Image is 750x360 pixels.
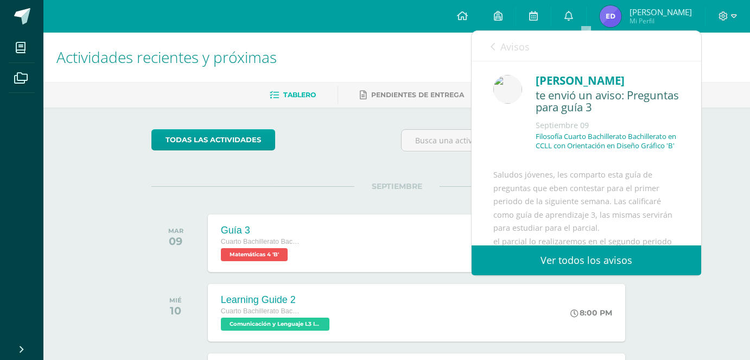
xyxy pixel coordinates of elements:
img: 3cab13551e4ea37b7701707039aedd66.png [600,5,621,27]
span: Mi Perfil [630,16,692,26]
span: Tablero [283,91,316,99]
div: 8:00 PM [570,308,612,318]
img: 6dfd641176813817be49ede9ad67d1c4.png [493,75,522,104]
p: Filosofía Cuarto Bachillerato Bachillerato en CCLL con Orientación en Diseño Gráfico 'B' [536,132,679,150]
div: 09 [168,235,183,248]
span: Comunicación y Lenguaje L3 Inglés 'B' [221,318,329,331]
span: Avisos [500,40,530,53]
span: [PERSON_NAME] [630,7,692,17]
span: Cuarto Bachillerato Bachillerato en CCLL con Orientación en Diseño Gráfico [221,238,302,245]
div: Septiembre 09 [536,120,679,131]
input: Busca una actividad próxima aquí... [402,130,642,151]
a: Pendientes de entrega [360,86,464,104]
a: Tablero [270,86,316,104]
span: Matemáticas 4 'B' [221,248,288,261]
div: [PERSON_NAME] [536,72,679,89]
div: 10 [169,304,182,317]
div: Learning Guide 2 [221,294,332,306]
span: Pendientes de entrega [371,91,464,99]
div: MIÉ [169,296,182,304]
span: Cuarto Bachillerato Bachillerato en CCLL con Orientación en Diseño Gráfico [221,307,302,315]
a: todas las Actividades [151,129,275,150]
div: MAR [168,227,183,235]
a: Ver todos los avisos [472,245,701,275]
div: Guía 3 [221,225,302,236]
span: SEPTIEMBRE [354,181,440,191]
span: Actividades recientes y próximas [56,47,277,67]
div: te envió un aviso: Preguntas para guía 3 [536,89,679,115]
